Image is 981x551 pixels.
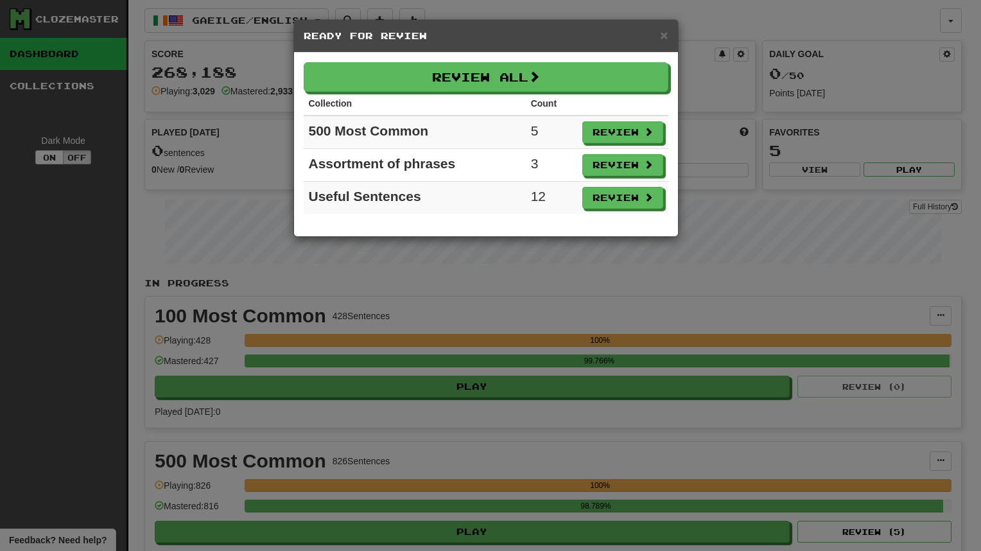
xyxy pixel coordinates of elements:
[526,182,577,214] td: 12
[660,28,668,42] button: Close
[304,30,668,42] h5: Ready for Review
[304,182,526,214] td: Useful Sentences
[526,149,577,182] td: 3
[582,154,663,176] button: Review
[582,121,663,143] button: Review
[304,92,526,116] th: Collection
[304,62,668,92] button: Review All
[304,149,526,182] td: Assortment of phrases
[304,116,526,149] td: 500 Most Common
[660,28,668,42] span: ×
[582,187,663,209] button: Review
[526,116,577,149] td: 5
[526,92,577,116] th: Count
